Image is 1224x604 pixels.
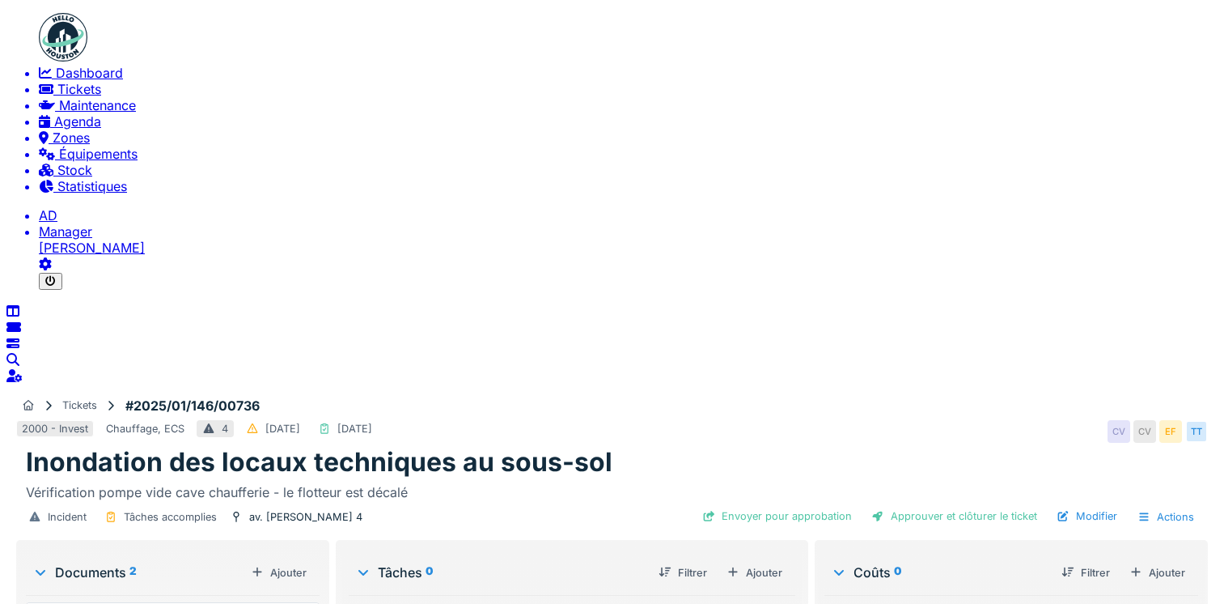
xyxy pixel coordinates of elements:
[1159,420,1182,443] div: EF
[39,207,1218,223] li: AD
[57,81,101,97] span: Tickets
[1108,420,1130,443] div: CV
[39,113,1218,130] a: Agenda
[124,511,217,523] div: Tâches accomplies
[119,398,266,414] strong: #2025/01/146/00736
[222,423,228,435] div: 4
[48,511,87,523] div: Incident
[1055,564,1116,582] div: Filtrer
[1130,507,1201,527] div: Actions
[39,65,1218,81] a: Dashboard
[62,399,97,411] div: Tickets
[244,564,313,582] div: Ajouter
[426,564,433,581] sup: 0
[249,511,362,523] div: av. [PERSON_NAME] 4
[53,130,90,146] span: Zones
[39,81,1218,97] a: Tickets
[59,146,138,162] span: Équipements
[39,13,87,62] img: Badge_color-CXgf-gQk.svg
[57,178,127,194] span: Statistiques
[1133,420,1156,443] div: CV
[652,564,714,582] div: Filtrer
[1050,507,1124,525] div: Modifier
[32,564,244,581] div: Documents
[129,564,137,581] sup: 2
[696,507,858,525] div: Envoyer pour approbation
[54,113,101,130] span: Agenda
[57,162,92,178] span: Stock
[1185,420,1208,443] div: TT
[337,423,372,435] div: [DATE]
[1123,564,1192,582] div: Ajouter
[865,507,1044,525] div: Approuver et clôturer le ticket
[106,423,184,435] div: Chauffage, ECS
[39,130,1218,146] a: Zones
[39,223,1218,240] div: Manager
[265,423,300,435] div: [DATE]
[59,97,136,113] span: Maintenance
[720,564,789,582] div: Ajouter
[39,162,1218,178] a: Stock
[39,146,1218,162] a: Équipements
[39,223,1218,256] li: [PERSON_NAME]
[831,564,1048,581] div: Coûts
[894,564,901,581] sup: 0
[22,423,88,435] div: 2000 - Invest
[56,65,123,81] span: Dashboard
[26,446,612,478] h1: Inondation des locaux techniques au sous-sol
[39,97,1218,113] a: Maintenance
[39,178,1218,194] a: Statistiques
[39,207,1218,256] a: AD Manager[PERSON_NAME]
[26,478,1218,500] div: Vérification pompe vide cave chaufferie - le flotteur est décalé
[355,564,646,581] div: Tâches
